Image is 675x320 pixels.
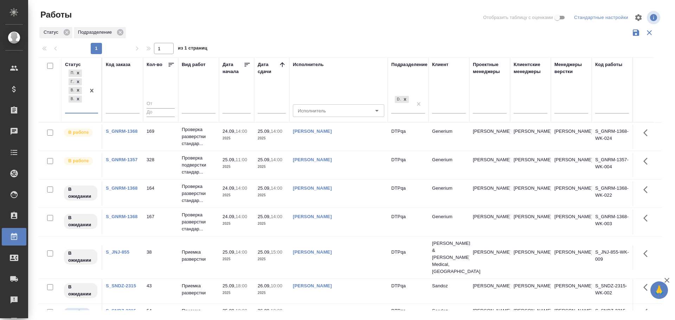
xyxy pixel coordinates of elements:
[258,129,271,134] p: 25.09,
[469,210,510,234] td: [PERSON_NAME]
[388,210,429,234] td: DTPqa
[143,153,178,177] td: 328
[182,126,216,147] p: Проверка разверстки стандар...
[143,124,178,149] td: 169
[258,249,271,255] p: 25.09,
[223,192,251,199] p: 2025
[236,283,247,288] p: 18:00
[510,124,551,149] td: [PERSON_NAME]
[68,283,93,298] p: В ожидании
[510,210,551,234] td: [PERSON_NAME]
[554,61,588,75] div: Менеджеры верстки
[293,61,324,68] div: Исполнитель
[258,220,286,227] p: 2025
[432,240,466,275] p: [PERSON_NAME] & [PERSON_NAME] Medical, [GEOGRAPHIC_DATA]
[432,213,466,220] p: Generium
[106,308,136,313] a: S_SNDZ-2315
[69,87,74,94] div: В работе
[236,308,247,313] p: 18:00
[372,106,382,116] button: Open
[388,279,429,303] td: DTPqa
[63,249,98,265] div: Исполнитель назначен, приступать к работе пока рано
[39,9,72,20] span: Работы
[554,128,588,135] p: [PERSON_NAME]
[68,78,83,86] div: Подбор, Готов к работе, В работе, В ожидании
[394,95,410,104] div: DTPqa
[106,185,137,191] a: S_GNRM-1368
[639,124,656,141] button: Здесь прячутся важные кнопки
[639,153,656,170] button: Здесь прячутся важные кнопки
[271,157,282,162] p: 14:00
[258,192,286,199] p: 2025
[271,283,282,288] p: 10:00
[643,26,656,39] button: Сбросить фильтры
[147,100,175,109] input: От
[469,245,510,270] td: [PERSON_NAME]
[39,27,72,38] div: Статус
[147,61,162,68] div: Кол-во
[271,129,282,134] p: 14:00
[182,249,216,263] p: Приемка разверстки
[469,181,510,206] td: [PERSON_NAME]
[388,153,429,177] td: DTPqa
[258,61,279,75] div: Дата сдачи
[258,289,286,296] p: 2025
[143,210,178,234] td: 167
[592,279,632,303] td: S_SNDZ-2315-WK-002
[510,279,551,303] td: [PERSON_NAME]
[258,308,271,313] p: 26.09,
[106,157,137,162] a: S_GNRM-1357
[554,156,588,163] p: [PERSON_NAME]
[182,183,216,204] p: Проверка разверстки стандар...
[271,185,282,191] p: 14:00
[223,308,236,313] p: 25.09,
[271,308,282,313] p: 10:00
[293,214,332,219] a: [PERSON_NAME]
[258,157,271,162] p: 25.09,
[236,249,247,255] p: 14:00
[388,181,429,206] td: DTPqa
[258,256,286,263] p: 2025
[592,210,632,234] td: S_GNRM-1368-WK-003
[106,249,129,255] a: S_JNJ-855
[432,156,466,163] p: Generium
[510,181,551,206] td: [PERSON_NAME]
[554,282,588,289] p: [PERSON_NAME]
[647,11,662,24] span: Посмотреть информацию
[388,124,429,149] td: DTPqa
[69,78,74,86] div: Готов к работе
[630,9,647,26] span: Настроить таблицу
[182,155,216,176] p: Проверка подверстки стандар...
[258,185,271,191] p: 25.09,
[106,283,136,288] a: S_SNDZ-2315
[178,44,207,54] span: из 1 страниц
[63,213,98,230] div: Исполнитель назначен, приступать к работе пока рано
[639,181,656,198] button: Здесь прячутся важные кнопки
[293,283,332,288] a: [PERSON_NAME]
[63,307,98,317] div: Можно подбирать исполнителей
[592,153,632,177] td: S_GNRM-1357-WK-004
[69,96,74,103] div: В ожидании
[182,282,216,296] p: Приемка разверстки
[653,283,665,298] span: 🙏
[68,214,93,228] p: В ожидании
[293,249,332,255] a: [PERSON_NAME]
[388,245,429,270] td: DTPqa
[63,282,98,299] div: Исполнитель назначен, приступать к работе пока рано
[74,27,126,38] div: Подразделение
[469,124,510,149] td: [PERSON_NAME]
[223,163,251,170] p: 2025
[68,95,83,104] div: Подбор, Готов к работе, В работе, В ожидании
[258,135,286,142] p: 2025
[106,129,137,134] a: S_GNRM-1368
[395,96,401,103] div: DTPqa
[469,279,510,303] td: [PERSON_NAME]
[258,163,286,170] p: 2025
[223,185,236,191] p: 24.09,
[143,279,178,303] td: 43
[223,214,236,219] p: 24.09,
[223,135,251,142] p: 2025
[68,250,93,264] p: В ожидании
[650,281,668,299] button: 🙏
[432,307,466,314] p: Sandoz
